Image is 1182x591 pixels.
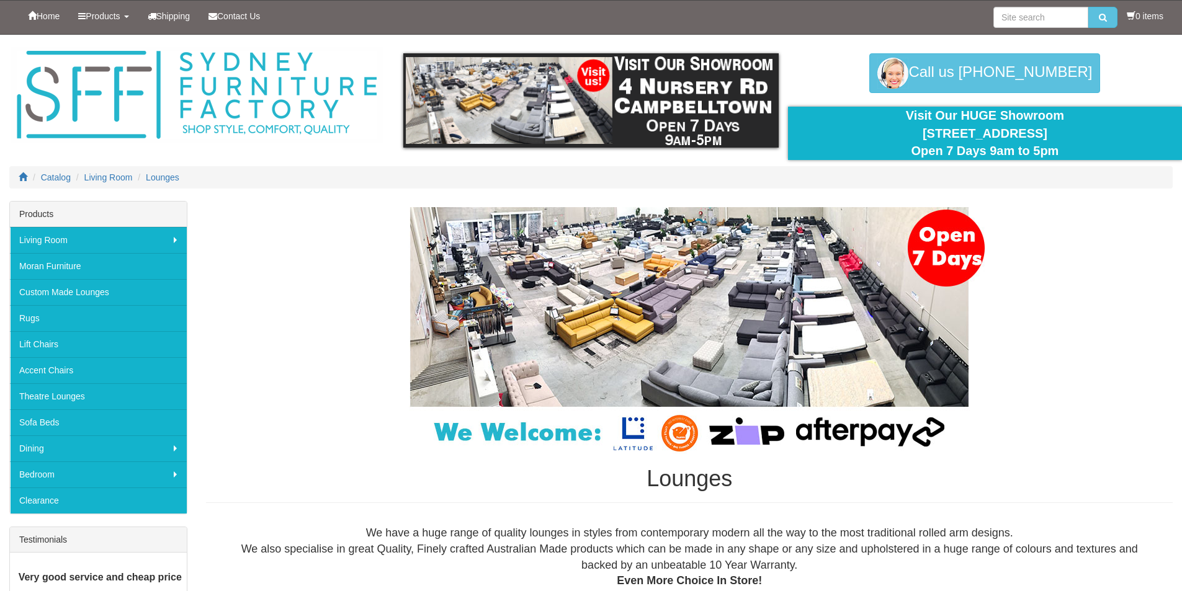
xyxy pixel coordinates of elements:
a: Accent Chairs [10,357,187,383]
input: Site search [993,7,1088,28]
a: Catalog [41,172,71,182]
div: Testimonials [10,527,187,553]
div: Products [10,202,187,227]
a: Living Room [10,227,187,253]
a: Home [19,1,69,32]
h1: Lounges [206,466,1173,491]
a: Rugs [10,305,187,331]
a: Living Room [84,172,133,182]
a: Dining [10,435,187,461]
div: Visit Our HUGE Showroom [STREET_ADDRESS] Open 7 Days 9am to 5pm [797,107,1173,160]
img: Sydney Furniture Factory [11,47,383,143]
a: Moran Furniture [10,253,187,279]
span: Shipping [156,11,190,21]
img: showroom.gif [403,53,779,148]
a: Custom Made Lounges [10,279,187,305]
a: Sofa Beds [10,409,187,435]
a: Bedroom [10,461,187,487]
b: Very good service and cheap price [19,572,182,582]
span: Contact Us [217,11,260,21]
a: Clearance [10,487,187,513]
a: Lift Chairs [10,331,187,357]
span: Home [37,11,60,21]
a: Theatre Lounges [10,383,187,409]
a: Contact Us [199,1,269,32]
a: Lounges [146,172,179,182]
span: Products [86,11,120,21]
a: Products [69,1,138,32]
img: Lounges [379,207,1000,454]
b: Even More Choice In Store! [617,574,762,587]
a: Shipping [138,1,200,32]
li: 0 items [1127,10,1163,22]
